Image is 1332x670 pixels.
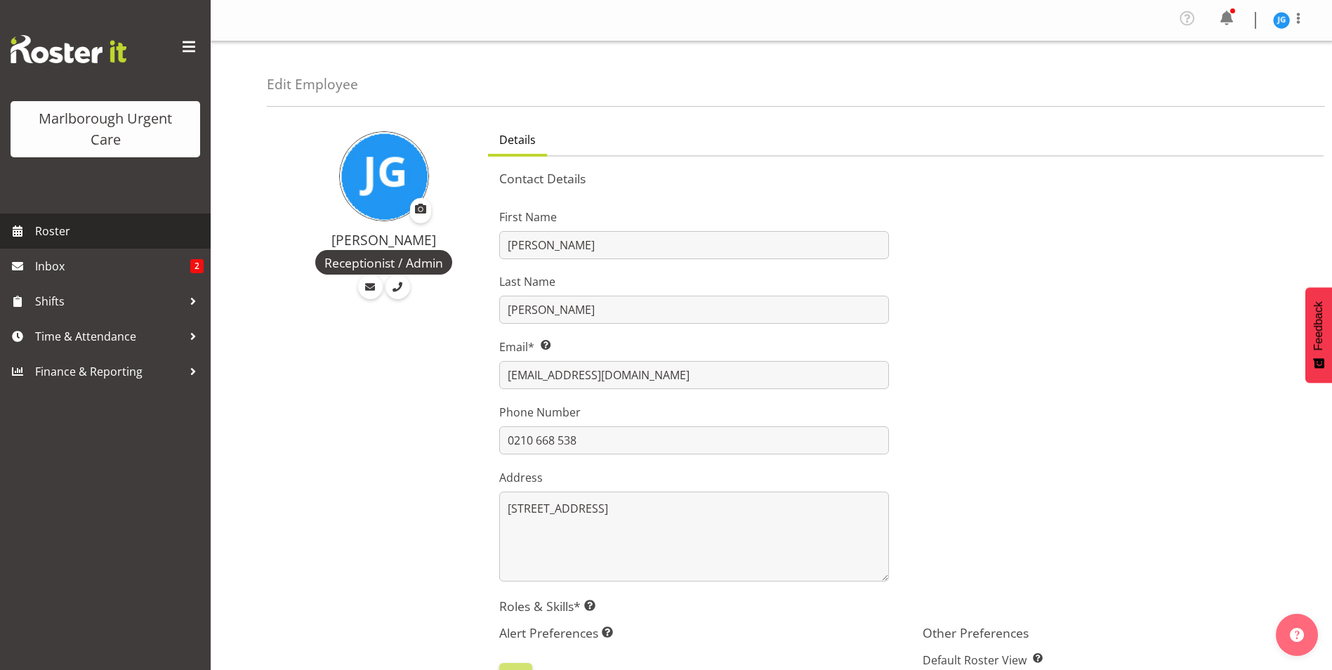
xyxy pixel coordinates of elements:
[499,296,889,324] input: Last Name
[35,326,183,347] span: Time & Attendance
[499,171,1312,186] h5: Contact Details
[499,598,1312,614] h5: Roles & Skills*
[296,232,471,248] h4: [PERSON_NAME]
[385,275,410,299] a: Call Employee
[11,35,126,63] img: Rosterit website logo
[923,652,1312,669] label: Default Roster View
[499,361,889,389] input: Email Address
[267,77,358,92] h4: Edit Employee
[499,209,889,225] label: First Name
[35,361,183,382] span: Finance & Reporting
[1290,628,1304,642] img: help-xxl-2.png
[35,221,204,242] span: Roster
[499,625,889,641] h5: Alert Preferences
[499,231,889,259] input: First Name
[358,275,383,299] a: Email Employee
[923,625,1312,641] h5: Other Preferences
[499,469,889,486] label: Address
[35,256,190,277] span: Inbox
[1312,301,1325,350] span: Feedback
[190,259,204,273] span: 2
[339,131,429,221] img: josephine-godinez11850.jpg
[25,108,186,150] div: Marlborough Urgent Care
[35,291,183,312] span: Shifts
[324,254,443,272] span: Receptionist / Admin
[499,273,889,290] label: Last Name
[499,426,889,454] input: Phone Number
[499,339,889,355] label: Email*
[499,404,889,421] label: Phone Number
[1305,287,1332,383] button: Feedback - Show survey
[499,131,536,148] span: Details
[1273,12,1290,29] img: josephine-godinez11850.jpg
